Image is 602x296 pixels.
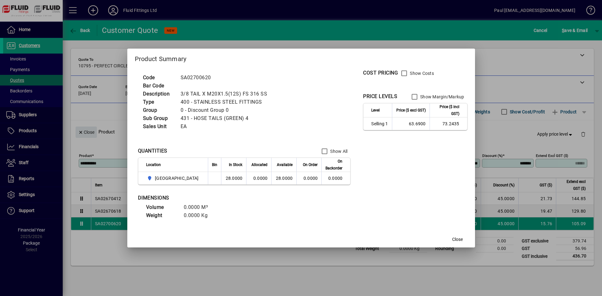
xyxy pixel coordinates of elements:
td: 0.0000 [246,172,271,184]
span: Allocated [251,161,267,168]
td: 0 - Discount Group 0 [177,106,275,114]
label: Show All [329,148,347,154]
td: Volume [143,203,181,211]
div: COST PRICING [363,69,398,77]
td: Description [140,90,177,98]
span: Selling 1 [371,121,388,127]
div: QUANTITIES [138,147,167,155]
span: In Stock [229,161,242,168]
td: 0.0000 [321,172,350,184]
td: 0.0000 Kg [181,211,218,220]
span: Bin [212,161,217,168]
td: 28.0000 [221,172,246,184]
span: AUCKLAND [146,174,201,182]
td: 431 - HOSE TAILS (GREEN) 4 [177,114,275,122]
td: Type [140,98,177,106]
button: Close [447,234,467,245]
span: Price ($ excl GST) [396,107,426,114]
td: Bar Code [140,82,177,90]
div: PRICE LEVELS [363,93,397,100]
div: DIMENSIONS [138,194,295,202]
span: Level [371,107,380,114]
span: On Backorder [325,158,342,172]
td: Sales Unit [140,122,177,131]
td: 0.0000 M³ [181,203,218,211]
h2: Product Summary [127,49,475,67]
label: Show Margin/Markup [419,94,464,100]
span: 0.0000 [304,176,318,181]
td: SA02700620 [177,74,275,82]
td: 400 - STAINLESS STEEL FITTINGS [177,98,275,106]
td: Sub Group [140,114,177,122]
td: 28.0000 [271,172,296,184]
span: Location [146,161,161,168]
td: EA [177,122,275,131]
span: On Order [303,161,318,168]
span: Available [277,161,293,168]
td: Code [140,74,177,82]
td: 63.6900 [392,117,430,130]
label: Show Costs [409,70,434,76]
td: 3/8 TAIL X M20X1.5(12S) FS 316 SS [177,90,275,98]
span: [GEOGRAPHIC_DATA] [155,175,198,181]
span: Close [452,236,463,243]
td: Weight [143,211,181,220]
td: 73.2435 [430,117,467,130]
td: Group [140,106,177,114]
span: Price ($ incl GST) [434,103,459,117]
